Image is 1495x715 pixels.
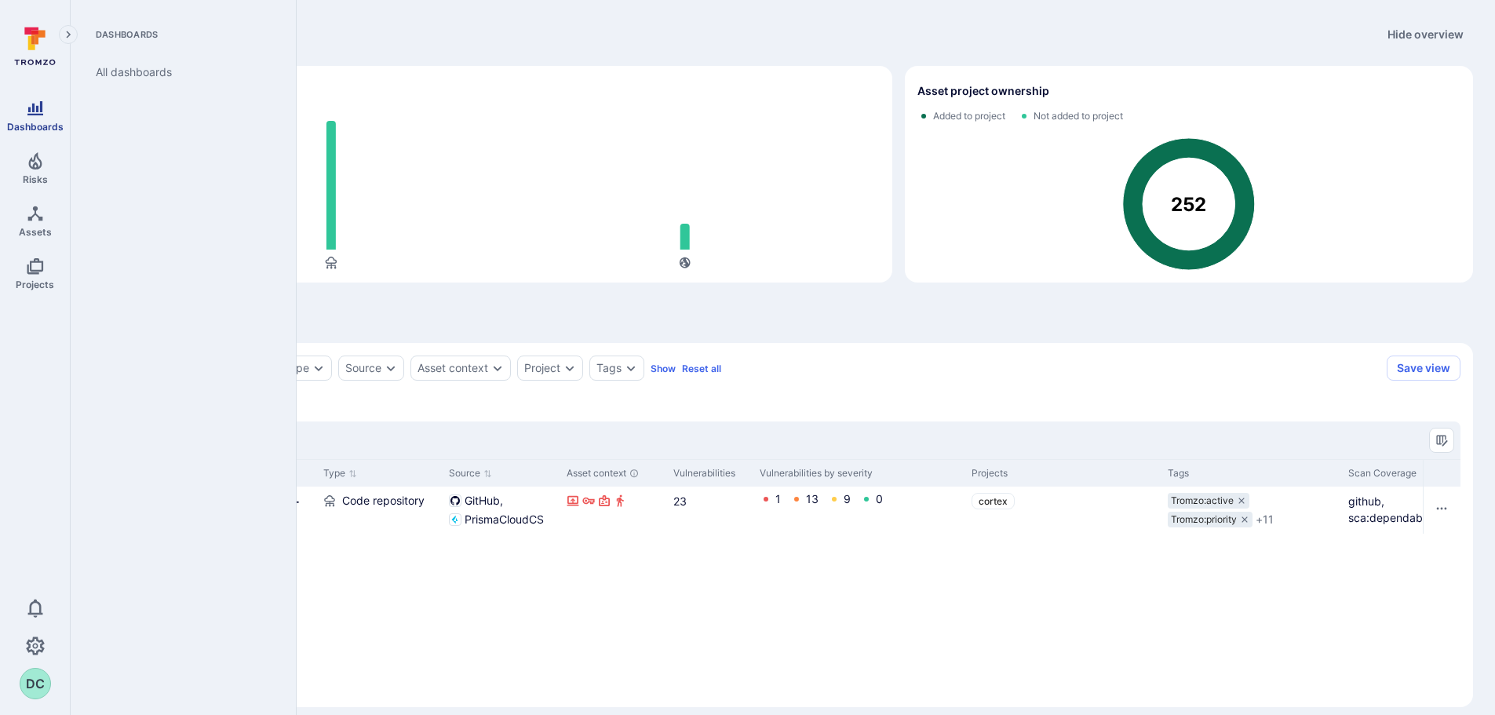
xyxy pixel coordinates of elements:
span: Added to project [933,110,1005,122]
div: Assets overview [80,53,1473,283]
div: Vulnerabilities by severity [760,466,959,480]
div: Cell for Scan Coverage [1342,487,1460,534]
button: Sort by Type [323,467,357,480]
span: GitHub [465,493,503,509]
button: Expand navigation menu [59,25,78,44]
a: cortex [972,493,1015,509]
button: Source [345,362,381,374]
button: Asset context [418,362,488,374]
button: Expand dropdown [625,362,637,374]
span: Projects [16,279,54,290]
span: Dashboards [7,121,64,133]
div: tags-cell-asset [1168,493,1336,527]
div: Cell for [1423,487,1460,534]
div: Tromzo:priority [1168,512,1253,527]
div: Cell for Projects [965,487,1161,534]
span: Tromzo:priority [1171,513,1237,526]
button: Expand dropdown [563,362,576,374]
i: Expand navigation menu [63,28,74,42]
span: Tromzo:active [1171,494,1234,507]
div: Cell for Asset context [560,487,667,534]
button: Sort by Source [449,467,492,480]
span: Risks [23,173,48,185]
button: Tags [596,362,622,374]
span: PrismaCloudCS [465,512,544,527]
button: Save view [1387,356,1460,381]
a: 13 [806,492,819,505]
button: Show [651,363,676,374]
h2: Asset project ownership [917,83,1049,99]
a: 9 [844,492,851,505]
div: Tags [1168,466,1336,480]
button: Expand dropdown [312,362,325,374]
div: Cell for Vulnerabilities [667,487,753,534]
text: 252 [1172,193,1207,216]
button: Hide overview [1378,22,1473,47]
button: Expand dropdown [385,362,397,374]
span: Not added to project [1034,110,1123,122]
button: Reset all [682,363,721,374]
div: Cell for Type [317,487,443,534]
a: All dashboards [83,57,277,88]
div: Tromzo:active [1168,493,1249,509]
span: Assets [19,226,52,238]
a: 0 [876,492,883,505]
div: Cell for Source [443,487,560,534]
span: + 11 [1256,512,1274,527]
div: Dan Cundy [20,668,51,699]
span: Code repository [342,493,425,509]
div: Vulnerabilities [673,466,747,480]
button: DC [20,668,51,699]
div: Automatically discovered context associated with the asset [629,469,639,478]
button: Manage columns [1429,428,1454,453]
a: 1 [775,492,781,505]
div: Cell for Vulnerabilities by severity [753,487,965,534]
a: 23 [673,494,687,508]
div: Scan Coverage [1348,466,1453,480]
div: github, sca:dependabot, secrets:github, sast:codeql [1348,493,1453,526]
button: Row actions menu [1429,496,1454,521]
button: Project [524,362,560,374]
div: Asset context [567,466,661,480]
span: cortex [979,495,1008,507]
button: Expand dropdown [491,362,504,374]
div: assets tabs [93,301,1473,330]
div: Cell for Tags [1161,487,1342,534]
span: Dashboards [83,28,277,41]
div: Projects [972,466,1155,480]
